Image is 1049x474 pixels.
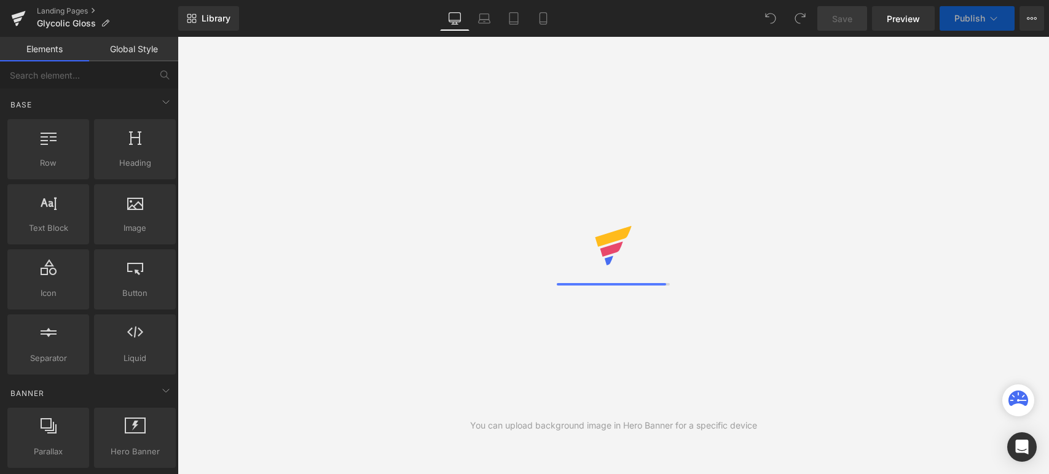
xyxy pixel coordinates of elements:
a: Laptop [469,6,499,31]
a: Tablet [499,6,528,31]
span: Hero Banner [98,445,172,458]
span: Library [202,13,230,24]
span: Row [11,157,85,169]
button: Redo [788,6,812,31]
a: Global Style [89,37,178,61]
span: Parallax [11,445,85,458]
span: Preview [887,12,920,25]
a: Landing Pages [37,6,178,16]
button: Publish [940,6,1015,31]
button: Undo [758,6,783,31]
span: Base [9,99,33,111]
span: Save [832,12,852,25]
div: Open Intercom Messenger [1007,432,1037,462]
span: Text Block [11,222,85,235]
span: Liquid [98,352,172,365]
span: Icon [11,287,85,300]
a: Mobile [528,6,558,31]
span: Glycolic Gloss [37,18,96,28]
span: Heading [98,157,172,169]
div: You can upload background image in Hero Banner for a specific device [470,419,757,432]
a: Desktop [440,6,469,31]
span: Publish [954,14,985,23]
span: Image [98,222,172,235]
a: Preview [872,6,935,31]
span: Separator [11,352,85,365]
button: More [1020,6,1044,31]
span: Banner [9,387,45,399]
a: New Library [178,6,239,31]
span: Button [98,287,172,300]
